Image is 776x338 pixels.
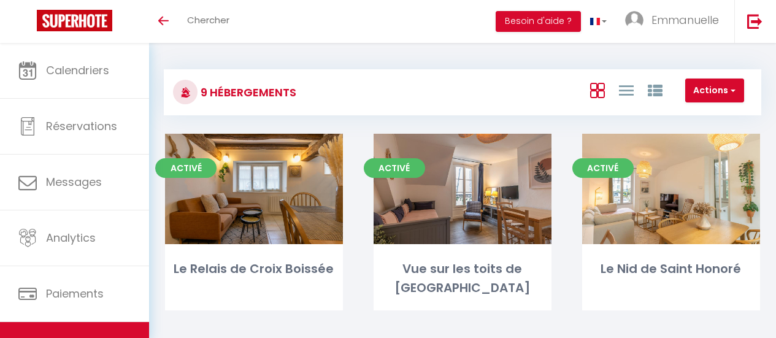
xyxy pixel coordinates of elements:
[46,118,117,134] span: Réservations
[165,259,343,278] div: Le Relais de Croix Boissée
[625,11,643,29] img: ...
[648,80,663,100] a: Vue par Groupe
[364,158,425,178] span: Activé
[685,79,744,103] button: Actions
[572,158,634,178] span: Activé
[747,13,763,29] img: logout
[46,63,109,78] span: Calendriers
[651,12,719,28] span: Emmanuelle
[582,259,760,278] div: Le Nid de Saint Honoré
[46,286,104,301] span: Paiements
[198,79,296,106] h3: 9 Hébergements
[619,80,634,100] a: Vue en Liste
[46,174,102,190] span: Messages
[496,11,581,32] button: Besoin d'aide ?
[37,10,112,31] img: Super Booking
[590,80,605,100] a: Vue en Box
[155,158,217,178] span: Activé
[187,13,229,26] span: Chercher
[46,230,96,245] span: Analytics
[374,259,551,298] div: Vue sur les toits de [GEOGRAPHIC_DATA]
